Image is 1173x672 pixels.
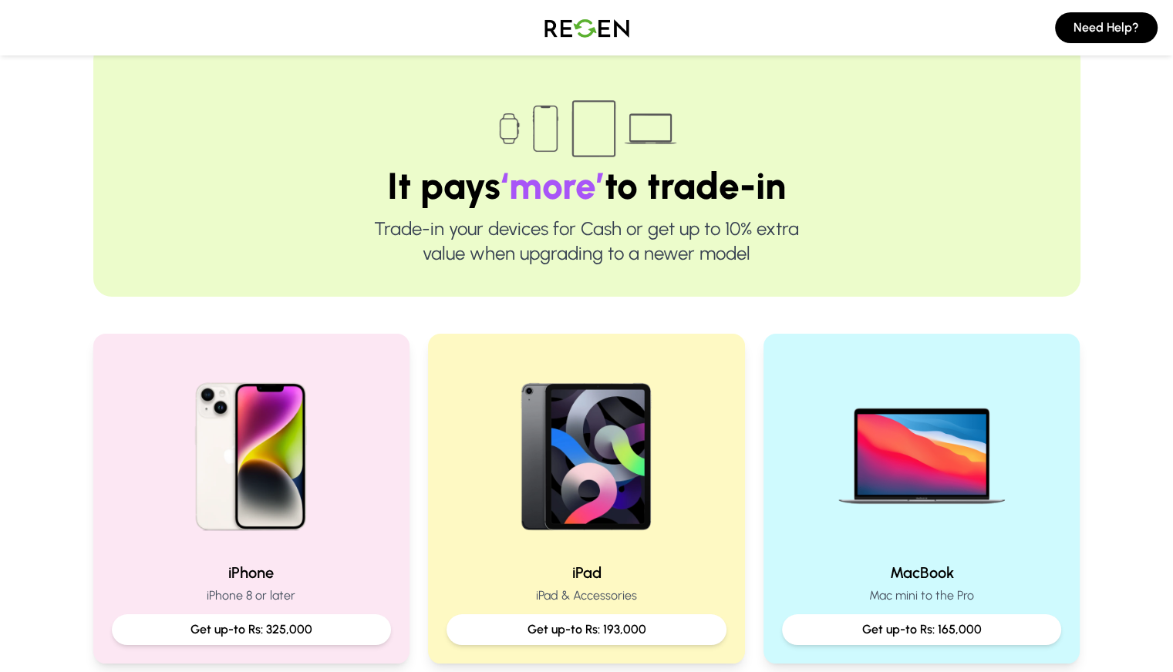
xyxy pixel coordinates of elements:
[794,620,1050,639] p: Get up-to Rs: 165,000
[782,586,1062,605] p: Mac mini to the Pro
[533,6,641,49] img: Logo
[143,167,1031,204] h1: It pays to trade-in
[112,586,392,605] p: iPhone 8 or later
[447,562,726,583] h2: iPad
[153,352,350,549] img: iPhone
[124,620,379,639] p: Get up-to Rs: 325,000
[447,586,726,605] p: iPad & Accessories
[823,352,1020,549] img: MacBook
[112,562,392,583] h2: iPhone
[1055,12,1158,43] button: Need Help?
[487,352,685,549] img: iPad
[501,163,605,208] span: ‘more’
[782,562,1062,583] h2: MacBook
[143,217,1031,266] p: Trade-in your devices for Cash or get up to 10% extra value when upgrading to a newer model
[490,90,683,167] img: Trade-in devices
[459,620,714,639] p: Get up-to Rs: 193,000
